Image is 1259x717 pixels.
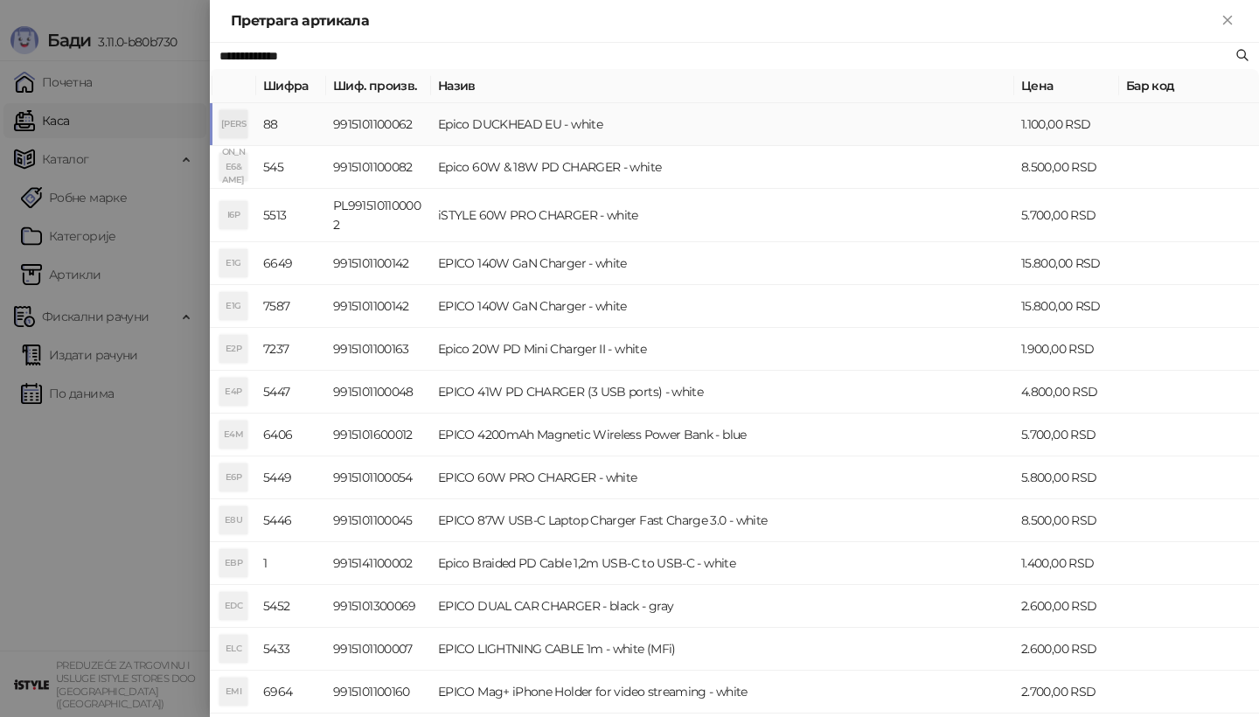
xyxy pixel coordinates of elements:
[256,146,326,189] td: 545
[326,189,431,242] td: PL9915101100002
[219,201,247,229] div: I6P
[431,242,1014,285] td: EPICO 140W GaN Charger - white
[1014,103,1119,146] td: 1.100,00 RSD
[231,10,1217,31] div: Претрага артикала
[1014,628,1119,671] td: 2.600,00 RSD
[1014,499,1119,542] td: 8.500,00 RSD
[219,506,247,534] div: E8U
[219,153,247,181] div: E6&
[431,456,1014,499] td: EPICO 60W PRO CHARGER - white
[326,328,431,371] td: 9915101100163
[219,378,247,406] div: E4P
[256,499,326,542] td: 5446
[431,671,1014,714] td: EPICO Mag+ iPhone Holder for video streaming - white
[219,421,247,449] div: E4M
[256,456,326,499] td: 5449
[1014,585,1119,628] td: 2.600,00 RSD
[256,542,326,585] td: 1
[1014,285,1119,328] td: 15.800,00 RSD
[326,542,431,585] td: 9915141100002
[431,414,1014,456] td: EPICO 4200mAh Magnetic Wireless Power Bank - blue
[326,456,431,499] td: 9915101100054
[431,328,1014,371] td: Epico 20W PD Mini Charger II - white
[431,585,1014,628] td: EPICO DUAL CAR CHARGER - black - gray
[256,628,326,671] td: 5433
[431,371,1014,414] td: EPICO 41W PD CHARGER (3 USB ports) - white
[219,463,247,491] div: E6P
[326,414,431,456] td: 9915101600012
[1014,242,1119,285] td: 15.800,00 RSD
[1014,542,1119,585] td: 1.400,00 RSD
[326,499,431,542] td: 9915101100045
[1014,371,1119,414] td: 4.800,00 RSD
[431,542,1014,585] td: Epico Braided PD Cable 1,2m USB-C to USB-C - white
[219,292,247,320] div: E1G
[1014,456,1119,499] td: 5.800,00 RSD
[1014,671,1119,714] td: 2.700,00 RSD
[431,69,1014,103] th: Назив
[326,285,431,328] td: 9915101100142
[219,335,247,363] div: E2P
[326,146,431,189] td: 9915101100082
[326,671,431,714] td: 9915101100160
[431,189,1014,242] td: iSTYLE 60W PRO CHARGER - white
[431,103,1014,146] td: Epico DUCKHEAD EU - white
[1014,146,1119,189] td: 8.500,00 RSD
[256,671,326,714] td: 6964
[326,69,431,103] th: Шиф. произв.
[256,328,326,371] td: 7237
[1217,10,1238,31] button: Close
[256,285,326,328] td: 7587
[326,371,431,414] td: 9915101100048
[326,628,431,671] td: 9915101100007
[326,585,431,628] td: 9915101300069
[431,628,1014,671] td: EPICO LIGHTNING CABLE 1m - white (MFi)
[1014,328,1119,371] td: 1.900,00 RSD
[256,371,326,414] td: 5447
[1014,189,1119,242] td: 5.700,00 RSD
[219,635,247,663] div: ELC
[256,242,326,285] td: 6649
[219,678,247,706] div: EMI
[326,103,431,146] td: 9915101100062
[219,549,247,577] div: EBP
[1014,69,1119,103] th: Цена
[256,585,326,628] td: 5452
[1014,414,1119,456] td: 5.700,00 RSD
[326,242,431,285] td: 9915101100142
[256,69,326,103] th: Шифра
[219,110,247,138] div: [PERSON_NAME]
[256,414,326,456] td: 6406
[256,103,326,146] td: 88
[431,146,1014,189] td: Epico 60W & 18W PD CHARGER - white
[219,249,247,277] div: E1G
[431,285,1014,328] td: EPICO 140W GaN Charger - white
[431,499,1014,542] td: EPICO 87W USB-C Laptop Charger Fast Charge 3.0 - white
[256,189,326,242] td: 5513
[219,592,247,620] div: EDC
[1119,69,1259,103] th: Бар код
